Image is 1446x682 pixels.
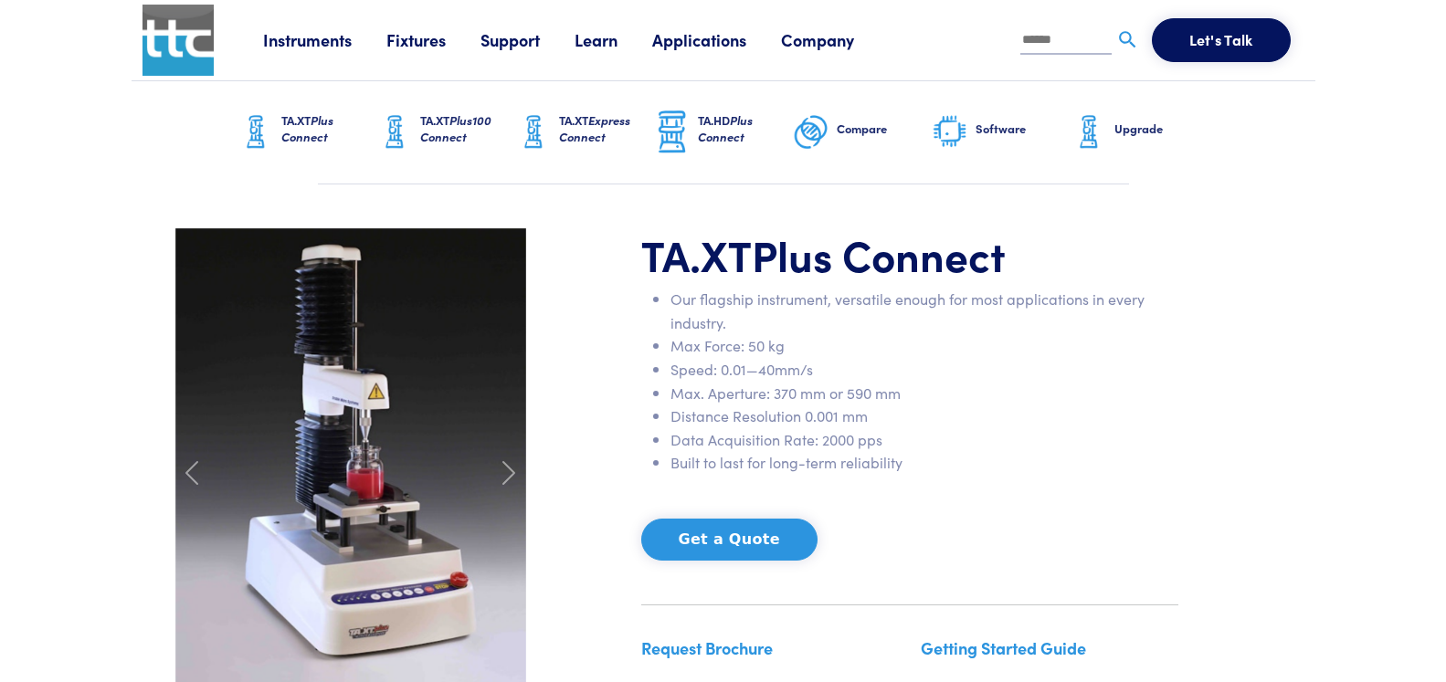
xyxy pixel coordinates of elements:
[376,81,515,184] a: TA.XTPlus100 Connect
[641,636,773,659] a: Request Brochure
[752,225,1006,283] span: Plus Connect
[641,519,818,561] button: Get a Quote
[837,121,932,137] h6: Compare
[652,28,781,51] a: Applications
[386,28,480,51] a: Fixtures
[670,451,1178,475] li: Built to last for long-term reliability
[932,81,1071,184] a: Software
[670,334,1178,358] li: Max Force: 50 kg
[670,358,1178,382] li: Speed: 0.01—40mm/s
[480,28,575,51] a: Support
[698,111,753,145] span: Plus Connect
[781,28,889,51] a: Company
[237,81,376,184] a: TA.XTPlus Connect
[559,112,654,145] h6: TA.XT
[376,110,413,155] img: ta-xt-graphic.png
[641,228,1178,281] h1: TA.XT
[515,81,654,184] a: TA.XTExpress Connect
[1071,81,1209,184] a: Upgrade
[1152,18,1291,62] button: Let's Talk
[793,110,829,155] img: compare-graphic.png
[281,111,333,145] span: Plus Connect
[654,109,691,156] img: ta-hd-graphic.png
[515,110,552,155] img: ta-xt-graphic.png
[976,121,1071,137] h6: Software
[559,111,630,145] span: Express Connect
[420,112,515,145] h6: TA.XT
[237,110,274,155] img: ta-xt-graphic.png
[698,112,793,145] h6: TA.HD
[281,112,376,145] h6: TA.XT
[654,81,793,184] a: TA.HDPlus Connect
[932,113,968,152] img: software-graphic.png
[670,382,1178,405] li: Max. Aperture: 370 mm or 590 mm
[420,111,491,145] span: Plus100 Connect
[670,288,1178,334] li: Our flagship instrument, versatile enough for most applications in every industry.
[1071,110,1107,155] img: ta-xt-graphic.png
[670,428,1178,452] li: Data Acquisition Rate: 2000 pps
[142,5,214,76] img: ttc_logo_1x1_v1.0.png
[575,28,652,51] a: Learn
[1114,121,1209,137] h6: Upgrade
[670,404,1178,428] li: Distance Resolution 0.001 mm
[921,636,1086,659] a: Getting Started Guide
[263,28,386,51] a: Instruments
[793,81,932,184] a: Compare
